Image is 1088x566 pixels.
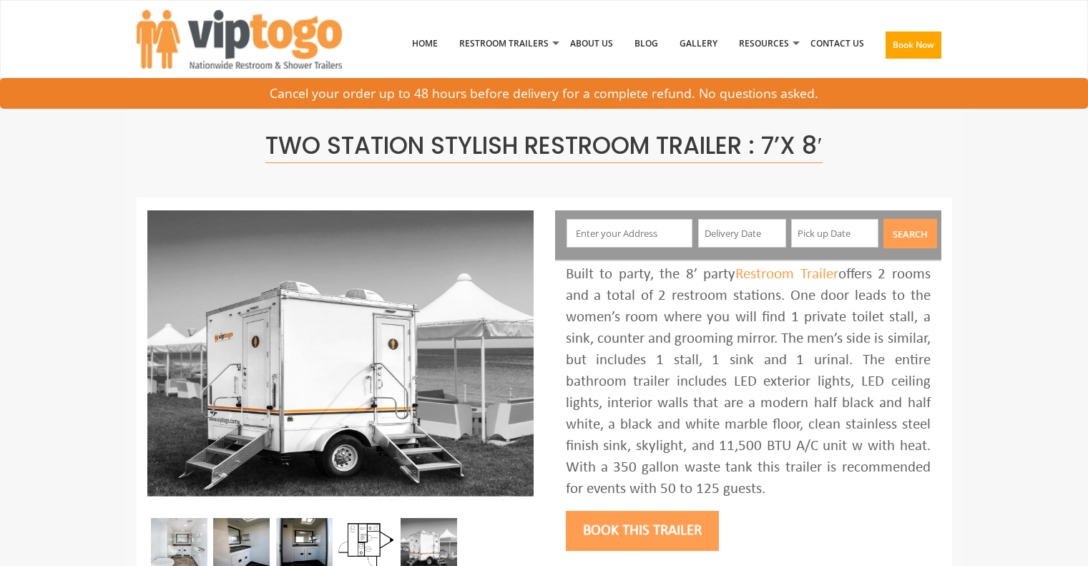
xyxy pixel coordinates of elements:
[566,511,719,551] button: Book this trailer
[883,219,937,248] button: Search
[735,267,838,282] a: Restroom Trailer
[559,6,624,81] a: About Us
[791,219,879,248] input: Pick up Date
[137,10,342,69] img: VIPTOGO
[147,210,534,497] img: A mini restroom trailer with two separate stations and separate doors for males and females
[567,219,692,248] input: Enter your Address
[669,6,728,81] a: Gallery
[800,6,875,81] a: Contact Us
[886,31,941,59] button: Book Now
[875,6,952,89] a: Book Now
[265,129,822,163] span: Two Station Stylish Restroom Trailer : 7’x 8′
[698,219,786,248] input: Delivery Date
[449,6,559,81] a: Restroom Trailers
[566,264,931,500] div: Built to party, the 8’ party offers 2 rooms and a total of 2 restroom stations. One door leads to...
[728,6,800,81] a: Resources
[624,6,669,81] a: Blog
[401,6,449,81] a: Home
[1031,509,1088,566] button: Live Chat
